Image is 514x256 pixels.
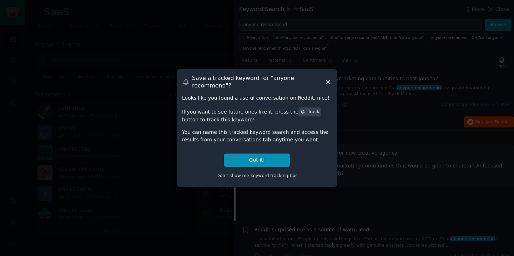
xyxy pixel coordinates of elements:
div: Track [300,109,319,115]
h3: Save a tracked keyword for " anyone recommend "? [192,74,324,89]
div: Looks like you found a useful conversation on Reddit, nice! [182,94,332,102]
button: Got it! [224,154,290,167]
div: You can name this tracked keyword search and access the results from your conversations tab anyti... [182,129,332,144]
div: If you want to see future ones like it, press the button to track this keyword! [182,107,332,123]
span: Don't show me keyword tracking tips [216,173,298,178]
